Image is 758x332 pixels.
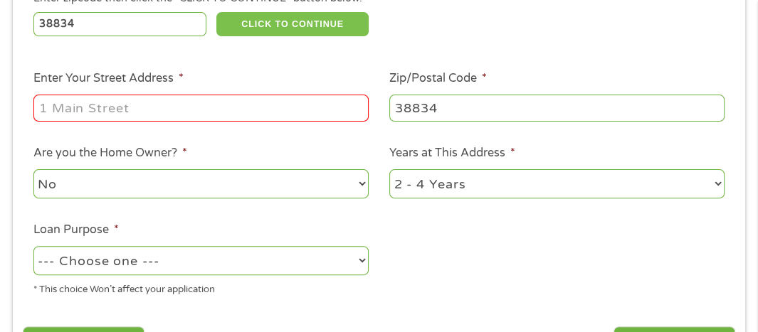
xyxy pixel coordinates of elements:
label: Loan Purpose [33,223,119,237]
div: * This choice Won’t affect your application [33,277,369,296]
button: CLICK TO CONTINUE [216,12,369,36]
label: Years at This Address [389,146,515,161]
input: Enter Zipcode (e.g 01510) [33,12,206,36]
input: 1 Main Street [33,95,369,122]
label: Zip/Postal Code [389,71,487,86]
label: Enter Your Street Address [33,71,184,86]
label: Are you the Home Owner? [33,146,187,161]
